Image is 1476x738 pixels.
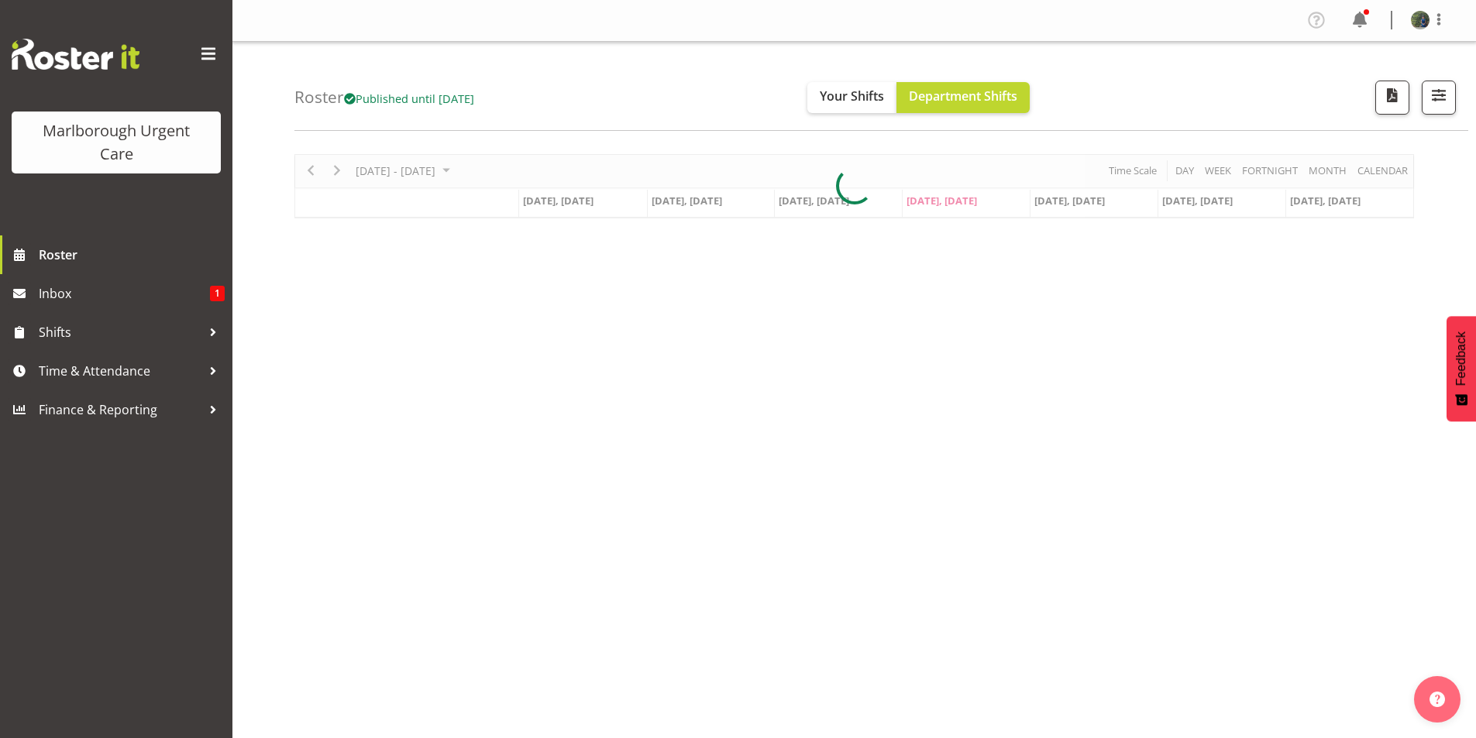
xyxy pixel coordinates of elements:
img: help-xxl-2.png [1430,692,1445,707]
span: Published until [DATE] [344,91,474,106]
img: gloria-varghese83ea2632f453239292d4b008d7aa8107.png [1411,11,1430,29]
span: Roster [39,243,225,266]
span: Shifts [39,321,201,344]
div: Marlborough Urgent Care [27,119,205,166]
span: Your Shifts [820,88,884,105]
button: Department Shifts [896,82,1030,113]
h4: Roster [294,88,474,106]
span: Inbox [39,282,210,305]
span: Finance & Reporting [39,398,201,421]
button: Your Shifts [807,82,896,113]
span: 1 [210,286,225,301]
span: Feedback [1454,331,1468,386]
span: Time & Attendance [39,359,201,383]
span: Department Shifts [909,88,1017,105]
button: Feedback - Show survey [1447,316,1476,421]
button: Download a PDF of the roster according to the set date range. [1375,81,1409,115]
button: Filter Shifts [1422,81,1456,115]
img: Rosterit website logo [12,39,139,70]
